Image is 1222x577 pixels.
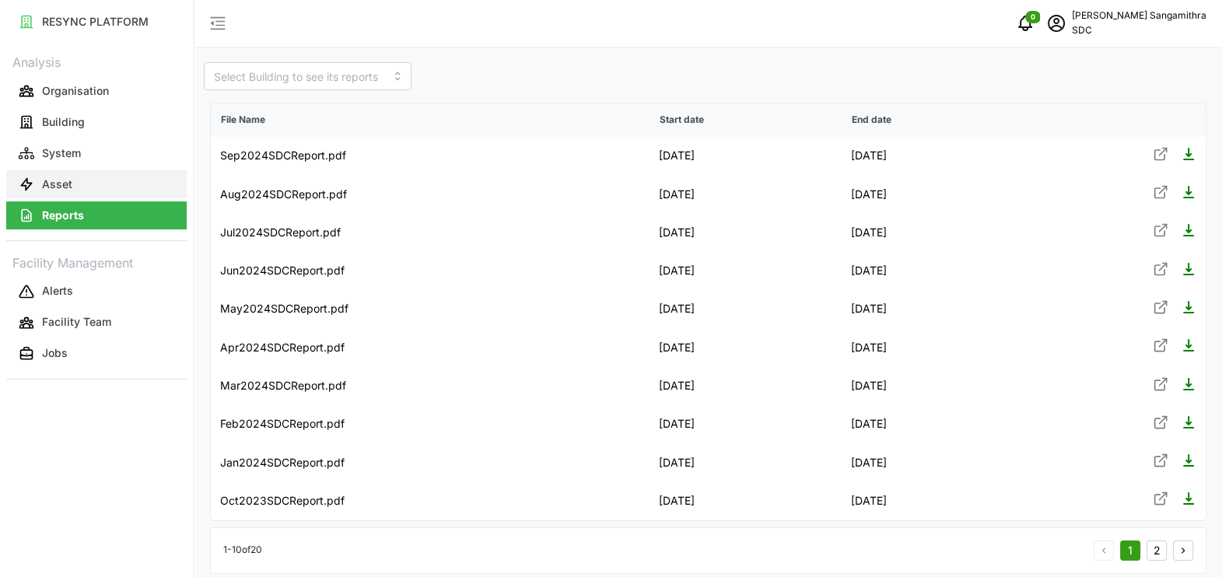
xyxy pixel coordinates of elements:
[42,114,85,130] p: Building
[658,340,832,355] p: [DATE]
[851,455,1011,470] p: [DATE]
[220,455,345,470] p: Jan2024SDCReport.pdf
[42,345,68,361] p: Jobs
[6,107,187,138] a: Building
[650,104,840,136] p: Start date
[1041,8,1072,39] button: schedule
[6,50,187,72] p: Analysis
[212,104,648,136] p: File Name
[42,145,81,161] p: System
[658,301,832,316] p: [DATE]
[6,278,187,306] button: Alerts
[220,301,348,316] p: May2024SDCReport.pdf
[851,263,1011,278] p: [DATE]
[1072,9,1206,23] p: [PERSON_NAME] Sangamithra
[42,14,149,30] p: RESYNC PLATFORM
[6,338,187,369] a: Jobs
[220,378,346,393] p: Mar2024SDCReport.pdf
[658,455,832,470] p: [DATE]
[842,104,1020,136] p: End date
[6,77,187,105] button: Organisation
[6,138,187,169] a: System
[6,307,187,338] a: Facility Team
[6,170,187,198] button: Asset
[6,340,187,368] button: Jobs
[658,416,832,432] p: [DATE]
[1120,540,1140,561] button: 1
[1072,23,1206,38] p: SDC
[851,493,1011,509] p: [DATE]
[6,75,187,107] a: Organisation
[1147,540,1167,561] button: 2
[220,416,345,432] p: Feb2024SDCReport.pdf
[851,225,1011,240] p: [DATE]
[42,208,84,223] p: Reports
[220,225,341,240] p: Jul2024SDCReport.pdf
[851,301,1011,316] p: [DATE]
[658,187,832,202] p: [DATE]
[658,263,832,278] p: [DATE]
[6,6,187,37] a: RESYNC PLATFORM
[220,263,345,278] p: Jun2024SDCReport.pdf
[6,169,187,200] a: Asset
[42,283,73,299] p: Alerts
[6,8,187,36] button: RESYNC PLATFORM
[204,62,411,90] input: Select Building to see its reports
[1031,12,1035,23] span: 0
[6,309,187,337] button: Facility Team
[658,378,832,393] p: [DATE]
[658,493,832,509] p: [DATE]
[6,108,187,136] button: Building
[851,378,1011,393] p: [DATE]
[1010,8,1041,39] button: notifications
[42,177,72,192] p: Asset
[6,139,187,167] button: System
[851,416,1011,432] p: [DATE]
[6,250,187,273] p: Facility Management
[851,187,1011,202] p: [DATE]
[658,148,832,163] p: [DATE]
[42,314,111,330] p: Facility Team
[220,493,345,509] p: Oct2023SDCReport.pdf
[6,276,187,307] a: Alerts
[851,340,1011,355] p: [DATE]
[220,340,345,355] p: Apr2024SDCReport.pdf
[6,200,187,231] a: Reports
[851,148,1011,163] p: [DATE]
[42,83,109,99] p: Organisation
[220,187,347,202] p: Aug2024SDCReport.pdf
[6,201,187,229] button: Reports
[223,543,262,558] p: 1 - 10 of 20
[220,148,346,163] p: Sep2024SDCReport.pdf
[658,225,832,240] p: [DATE]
